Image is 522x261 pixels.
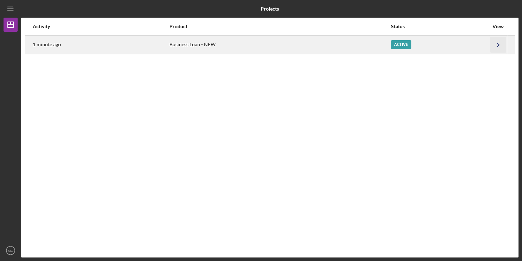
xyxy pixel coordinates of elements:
time: 2025-10-14 19:27 [33,42,61,47]
div: Active [391,40,411,49]
div: Product [169,24,390,29]
text: MC [8,249,13,253]
button: MC [4,243,18,257]
div: Status [391,24,489,29]
div: Activity [33,24,169,29]
b: Projects [261,6,279,12]
div: Business Loan - NEW [169,36,390,54]
div: View [489,24,507,29]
